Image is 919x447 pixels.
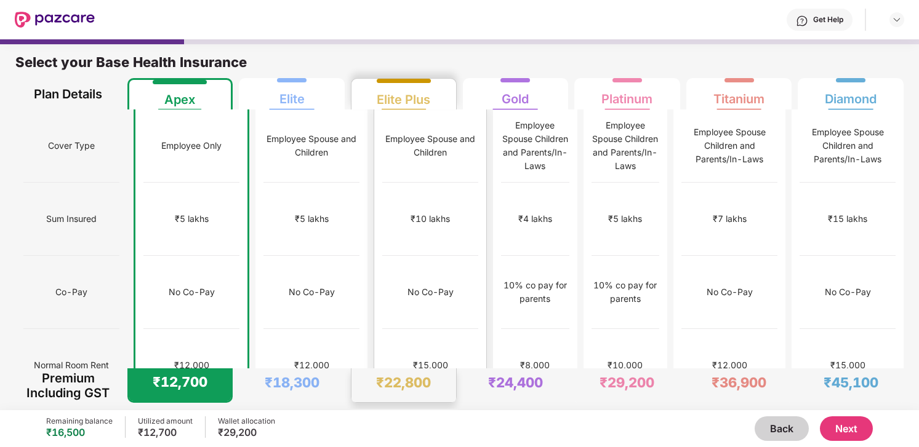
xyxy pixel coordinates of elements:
[376,374,431,391] div: ₹22,800
[830,358,865,372] div: ₹15,000
[601,82,652,106] div: Platinum
[608,212,642,226] div: ₹5 lakhs
[796,15,808,27] img: svg+xml;base64,PHN2ZyBpZD0iSGVscC0zMngzMiIgeG1sbnM9Imh0dHA6Ly93d3cudzMub3JnLzIwMDAvc3ZnIiB3aWR0aD...
[265,374,319,391] div: ₹18,300
[681,125,777,166] div: Employee Spouse Children and Parents/In-Laws
[138,426,193,438] div: ₹12,700
[501,279,569,306] div: 10% co pay for parents
[23,78,113,109] div: Plan Details
[501,119,569,173] div: Employee Spouse Children and Parents/In-Laws
[295,212,329,226] div: ₹5 lakhs
[413,358,448,372] div: ₹15,000
[608,358,643,372] div: ₹10,000
[382,132,478,159] div: Employee Spouse and Children
[289,285,335,299] div: No Co-Pay
[800,125,896,166] div: Employee Spouse Children and Parents/In-Laws
[820,416,873,441] button: Next
[15,12,95,28] img: New Pazcare Logo
[23,368,113,403] div: Premium Including GST
[294,358,329,372] div: ₹12,000
[34,354,109,377] span: Normal Room Rent
[377,82,430,107] div: Elite Plus
[825,82,877,106] div: Diamond
[502,82,529,106] div: Gold
[824,374,878,391] div: ₹45,100
[46,416,113,426] div: Remaining balance
[707,285,753,299] div: No Co-Pay
[218,426,275,438] div: ₹29,200
[138,416,193,426] div: Utilized amount
[825,285,871,299] div: No Co-Pay
[15,53,904,78] div: Select your Base Health Insurance
[153,373,207,390] div: ₹12,700
[592,279,660,306] div: 10% co pay for parents
[218,416,275,426] div: Wallet allocation
[828,212,867,226] div: ₹15 lakhs
[407,285,454,299] div: No Co-Pay
[279,82,305,106] div: Elite
[411,212,450,226] div: ₹10 lakhs
[518,212,552,226] div: ₹4 lakhs
[488,374,543,391] div: ₹24,400
[713,82,764,106] div: Titanium
[169,285,215,299] div: No Co-Pay
[592,119,660,173] div: Employee Spouse Children and Parents/In-Laws
[161,139,222,152] div: Employee Only
[263,132,359,159] div: Employee Spouse and Children
[712,374,766,391] div: ₹36,900
[46,426,113,438] div: ₹16,500
[600,374,654,391] div: ₹29,200
[48,134,95,157] span: Cover Type
[46,207,97,231] span: Sum Insured
[713,212,747,226] div: ₹7 lakhs
[892,15,902,25] img: svg+xml;base64,PHN2ZyBpZD0iRHJvcGRvd24tMzJ4MzIiIHhtbG5zPSJodHRwOi8vd3d3LnczLm9yZy8yMDAwL3N2ZyIgd2...
[520,358,550,372] div: ₹8,000
[175,212,209,226] div: ₹5 lakhs
[174,358,209,372] div: ₹12,000
[55,280,87,304] span: Co-Pay
[755,416,809,441] button: Back
[813,15,843,25] div: Get Help
[712,358,747,372] div: ₹12,000
[164,82,195,107] div: Apex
